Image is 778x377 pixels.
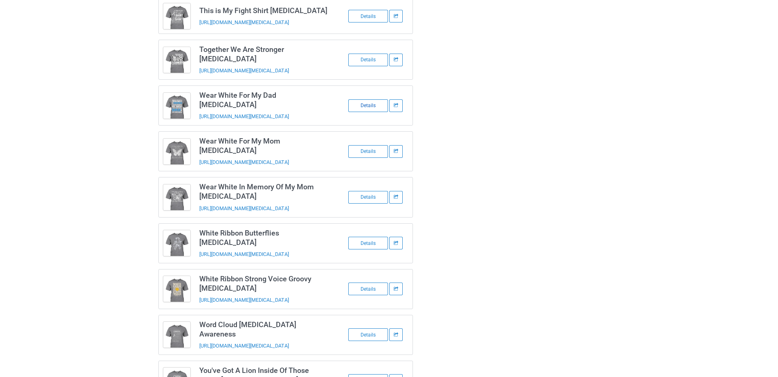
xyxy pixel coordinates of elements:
[199,67,289,74] a: [URL][DOMAIN_NAME][MEDICAL_DATA]
[199,136,329,155] h3: Wear White For My Mom [MEDICAL_DATA]
[199,45,329,63] h3: Together We Are Stronger [MEDICAL_DATA]
[348,13,389,19] a: Details
[348,328,388,341] div: Details
[199,159,289,165] a: [URL][DOMAIN_NAME][MEDICAL_DATA]
[199,182,329,201] h3: Wear White In Memory Of My Mom [MEDICAL_DATA]
[348,56,389,63] a: Details
[199,6,329,15] h3: This is My Fight Shirt [MEDICAL_DATA]
[199,19,289,25] a: [URL][DOMAIN_NAME][MEDICAL_DATA]
[348,10,388,22] div: Details
[199,320,329,339] h3: Word Cloud [MEDICAL_DATA] Awareness
[199,343,289,349] a: [URL][DOMAIN_NAME][MEDICAL_DATA]
[348,99,388,112] div: Details
[199,297,289,303] a: [URL][DOMAIN_NAME][MEDICAL_DATA]
[348,285,389,292] a: Details
[199,274,329,293] h3: White Ribbon Strong Voice Groovy [MEDICAL_DATA]
[348,102,389,108] a: Details
[348,237,388,249] div: Details
[199,90,329,109] h3: Wear White For My Dad [MEDICAL_DATA]
[199,228,329,247] h3: White Ribbon Butterflies [MEDICAL_DATA]
[348,331,389,338] a: Details
[348,283,388,295] div: Details
[348,148,389,154] a: Details
[199,251,289,257] a: [URL][DOMAIN_NAME][MEDICAL_DATA]
[348,193,389,200] a: Details
[348,240,389,246] a: Details
[348,191,388,204] div: Details
[348,54,388,66] div: Details
[199,205,289,211] a: [URL][DOMAIN_NAME][MEDICAL_DATA]
[348,145,388,158] div: Details
[199,113,289,119] a: [URL][DOMAIN_NAME][MEDICAL_DATA]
